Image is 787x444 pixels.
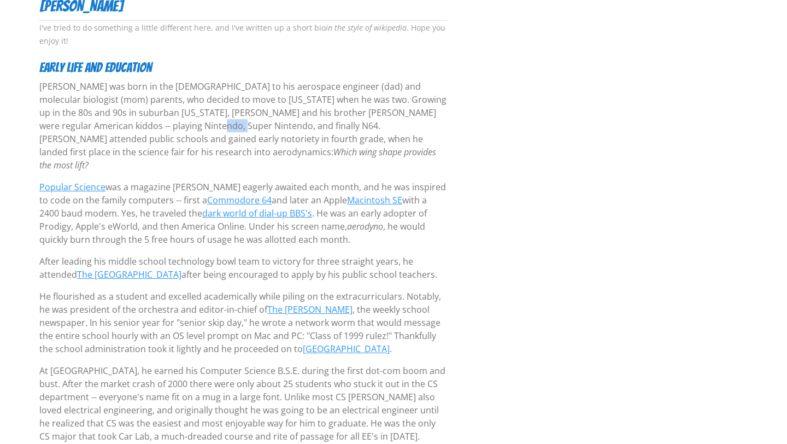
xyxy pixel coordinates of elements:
[39,80,447,172] p: [PERSON_NAME] was born in the [DEMOGRAPHIC_DATA] to his aerospace engineer (dad) and molecular bi...
[39,146,436,171] em: Which wing shape provides the most lift?
[326,22,407,33] em: in the style of wikipedia
[347,194,402,206] a: Macintosh SE
[39,60,447,76] h4: Early life and education
[303,343,390,355] a: [GEOGRAPHIC_DATA]
[39,255,447,281] p: After leading his middle school technology bowl team to victory for three straight years, he atte...
[267,303,353,316] a: The [PERSON_NAME]
[39,290,447,355] p: He flourished as a student and excelled academically while piling on the extracurriculars. Notabl...
[39,22,445,46] small: I've tried to do something a little different here, and I've written up a short bio . Hope you en...
[39,181,105,193] a: Popular Science
[347,220,383,232] em: aerodyno
[39,180,447,246] p: was a magazine [PERSON_NAME] eagerly awaited each month, and he was inspired to code on the famil...
[207,194,272,206] a: Commodore 64
[77,268,181,281] a: The [GEOGRAPHIC_DATA]
[202,207,312,219] a: dark world of dial-up BBS's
